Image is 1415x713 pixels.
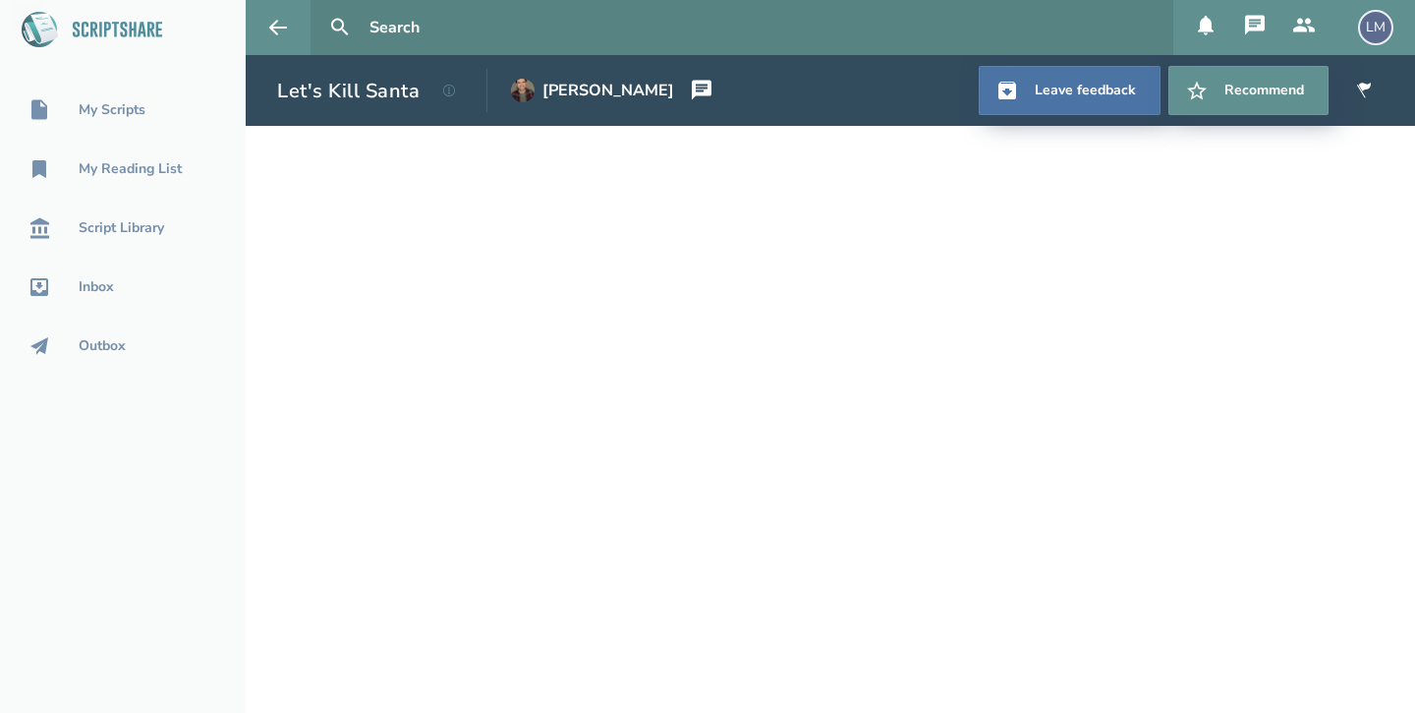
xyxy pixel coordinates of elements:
img: user_1711333522-crop.jpg [511,79,535,102]
div: [PERSON_NAME] [542,82,674,99]
div: Script Library [79,220,164,236]
a: [PERSON_NAME] [511,69,674,112]
div: LM [1358,10,1393,45]
div: My Scripts [79,102,145,118]
a: Leave feedback [979,66,1160,115]
div: Inbox [79,279,114,295]
div: Outbox [79,338,126,354]
h1: Let's Kill Santa [277,78,420,104]
button: View script details [427,69,471,112]
div: My Reading List [79,161,182,177]
button: Recommend [1168,66,1329,115]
